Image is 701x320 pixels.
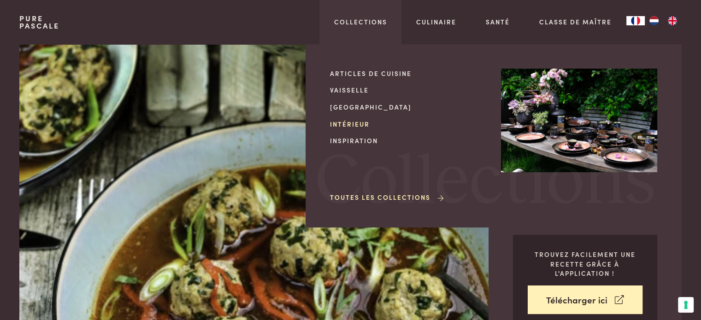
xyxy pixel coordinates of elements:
[330,102,486,112] a: [GEOGRAPHIC_DATA]
[645,16,663,25] a: NL
[626,16,682,25] aside: Language selected: Français
[330,69,486,78] a: Articles de cuisine
[663,16,682,25] a: EN
[330,136,486,145] a: Inspiration
[330,85,486,95] a: Vaisselle
[539,17,612,27] a: Classe de maître
[334,17,387,27] a: Collections
[19,15,59,29] a: PurePascale
[626,16,645,25] a: FR
[678,297,694,313] button: Vos préférences en matière de consentement pour les technologies de suivi
[416,17,456,27] a: Culinaire
[528,285,642,314] a: Télécharger ici
[330,119,486,129] a: Intérieur
[486,17,510,27] a: Santé
[528,250,642,278] p: Trouvez facilement une recette grâce à l'application !
[626,16,645,25] div: Language
[315,147,655,217] span: Collections
[645,16,682,25] ul: Language list
[330,192,445,202] a: Toutes les collections
[501,69,657,173] img: Collections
